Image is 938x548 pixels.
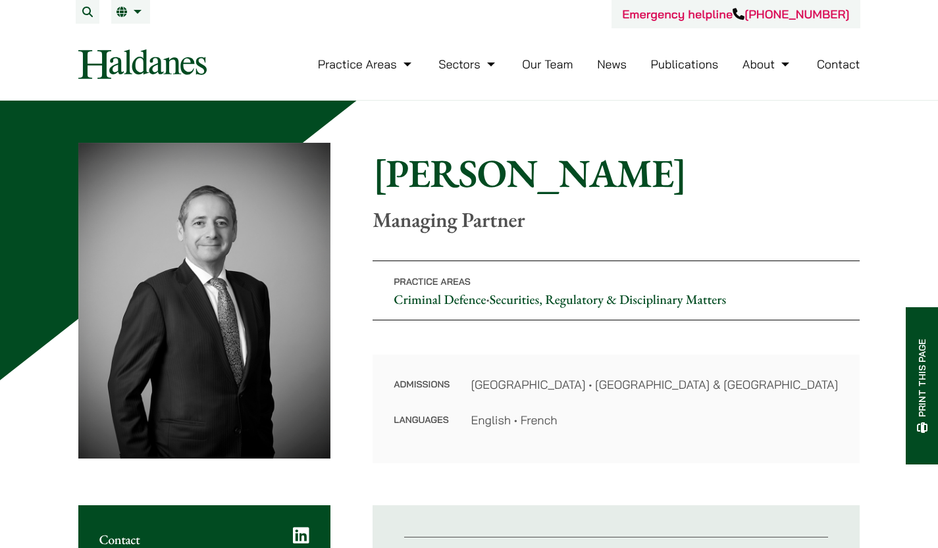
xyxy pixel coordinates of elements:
dd: [GEOGRAPHIC_DATA] • [GEOGRAPHIC_DATA] & [GEOGRAPHIC_DATA] [471,376,839,393]
a: Publications [651,57,719,72]
a: Our Team [522,57,573,72]
a: Contact [817,57,860,72]
p: Managing Partner [373,207,860,232]
p: • [373,261,860,320]
a: Emergency helpline[PHONE_NUMBER] [622,7,849,22]
img: Logo of Haldanes [78,49,207,79]
a: Sectors [438,57,498,72]
dt: Languages [394,411,450,429]
h2: Contact [99,532,310,547]
h1: [PERSON_NAME] [373,149,860,197]
a: About [743,57,793,72]
span: Practice Areas [394,276,471,287]
dt: Admissions [394,376,450,411]
a: Criminal Defence [394,291,486,308]
a: Securities, Regulatory & Disciplinary Matters [490,291,726,308]
a: EN [117,7,145,17]
a: LinkedIn [293,526,309,545]
a: News [597,57,627,72]
a: Practice Areas [318,57,415,72]
dd: English • French [471,411,839,429]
